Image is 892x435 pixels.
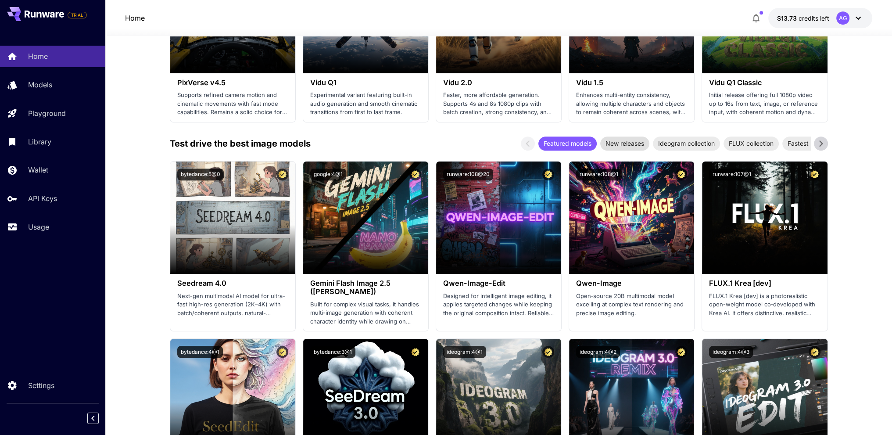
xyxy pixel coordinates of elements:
img: alt [569,162,694,274]
h3: Qwen-Image [576,279,687,288]
p: Next-gen multimodal AI model for ultra-fast high-res generation (2K–4K) with batch/coherent outpu... [177,292,288,318]
h3: Vidu 2.0 [443,79,554,87]
span: FLUX collection [724,139,779,148]
p: Designed for intelligent image editing, it applies targeted changes while keeping the original co... [443,292,554,318]
div: $13.72939 [777,14,829,23]
span: Fastest models [782,139,836,148]
p: Library [28,137,51,147]
button: Certified Model – Vetted for best performance and includes a commercial license. [809,169,820,180]
button: runware:107@1 [709,169,755,180]
span: $13.73 [777,14,799,22]
button: bytedance:4@1 [177,346,223,358]
div: FLUX collection [724,137,779,151]
span: New releases [600,139,649,148]
button: bytedance:5@0 [177,169,224,180]
button: Certified Model – Vetted for best performance and includes a commercial license. [276,346,288,358]
p: Wallet [28,165,48,175]
p: Enhances multi-entity consistency, allowing multiple characters and objects to remain coherent ac... [576,91,687,117]
div: New releases [600,137,649,151]
button: ideogram:4@2 [576,346,620,358]
button: Collapse sidebar [87,413,99,424]
div: Collapse sidebar [94,410,105,426]
h3: Vidu Q1 [310,79,421,87]
p: Open‑source 20B multimodal model excelling at complex text rendering and precise image editing. [576,292,687,318]
a: Home [125,13,145,23]
img: alt [702,162,827,274]
button: bytedance:3@1 [310,346,355,358]
p: Faster, more affordable generation. Supports 4s and 8s 1080p clips with batch creation, strong co... [443,91,554,117]
img: alt [436,162,561,274]
span: credits left [799,14,829,22]
p: FLUX.1 Krea [dev] is a photorealistic open-weight model co‑developed with Krea AI. It offers dist... [709,292,820,318]
h3: Gemini Flash Image 2.5 ([PERSON_NAME]) [310,279,421,296]
h3: FLUX.1 Krea [dev] [709,279,820,288]
button: google:4@1 [310,169,346,180]
button: runware:108@20 [443,169,493,180]
h3: Qwen-Image-Edit [443,279,554,288]
button: ideogram:4@3 [709,346,753,358]
p: Experimental variant featuring built-in audio generation and smooth cinematic transitions from fi... [310,91,421,117]
span: TRIAL [68,12,86,18]
p: Playground [28,108,66,119]
span: Featured models [538,139,597,148]
p: Built for complex visual tasks, it handles multi-image generation with coherent character identit... [310,300,421,326]
div: Fastest models [782,137,836,151]
button: Certified Model – Vetted for best performance and includes a commercial license. [276,169,288,180]
h3: Vidu Q1 Classic [709,79,820,87]
img: alt [303,162,428,274]
h3: Seedream 4.0 [177,279,288,288]
button: Certified Model – Vetted for best performance and includes a commercial license. [409,169,421,180]
button: $13.72939AG [768,8,872,28]
button: Certified Model – Vetted for best performance and includes a commercial license. [542,346,554,358]
div: Featured models [538,137,597,151]
div: AG [836,11,849,25]
p: Usage [28,222,49,232]
h3: PixVerse v4.5 [177,79,288,87]
button: Certified Model – Vetted for best performance and includes a commercial license. [675,346,687,358]
p: Initial release offering full 1080p video up to 16s from text, image, or reference input, with co... [709,91,820,117]
button: Certified Model – Vetted for best performance and includes a commercial license. [409,346,421,358]
p: Settings [28,380,54,391]
span: Add your payment card to enable full platform functionality. [68,10,87,20]
button: runware:108@1 [576,169,622,180]
p: Test drive the best image models [170,137,311,150]
button: Certified Model – Vetted for best performance and includes a commercial license. [542,169,554,180]
img: alt [170,162,295,274]
button: Certified Model – Vetted for best performance and includes a commercial license. [809,346,820,358]
button: ideogram:4@1 [443,346,486,358]
p: Home [28,51,48,61]
span: Ideogram collection [653,139,720,148]
div: Ideogram collection [653,137,720,151]
h3: Vidu 1.5 [576,79,687,87]
p: API Keys [28,193,57,204]
p: Models [28,79,52,90]
button: Certified Model – Vetted for best performance and includes a commercial license. [675,169,687,180]
p: Supports refined camera motion and cinematic movements with fast mode capabilities. Remains a sol... [177,91,288,117]
nav: breadcrumb [125,13,145,23]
